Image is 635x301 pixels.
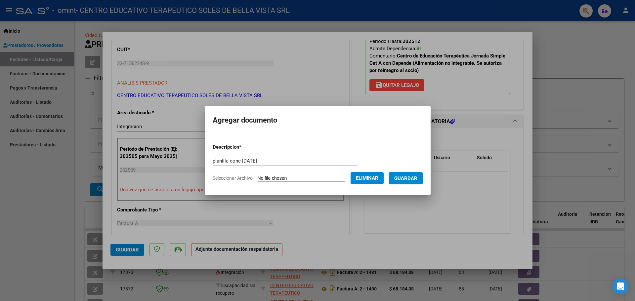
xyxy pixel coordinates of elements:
div: Open Intercom Messenger [613,279,628,294]
span: Guardar [394,175,417,181]
h2: Agregar documento [213,114,423,127]
span: Seleccionar Archivo [213,175,253,181]
span: Eliminar [356,175,378,181]
p: Descripcion [213,143,276,151]
button: Eliminar [351,172,384,184]
button: Guardar [389,172,423,184]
